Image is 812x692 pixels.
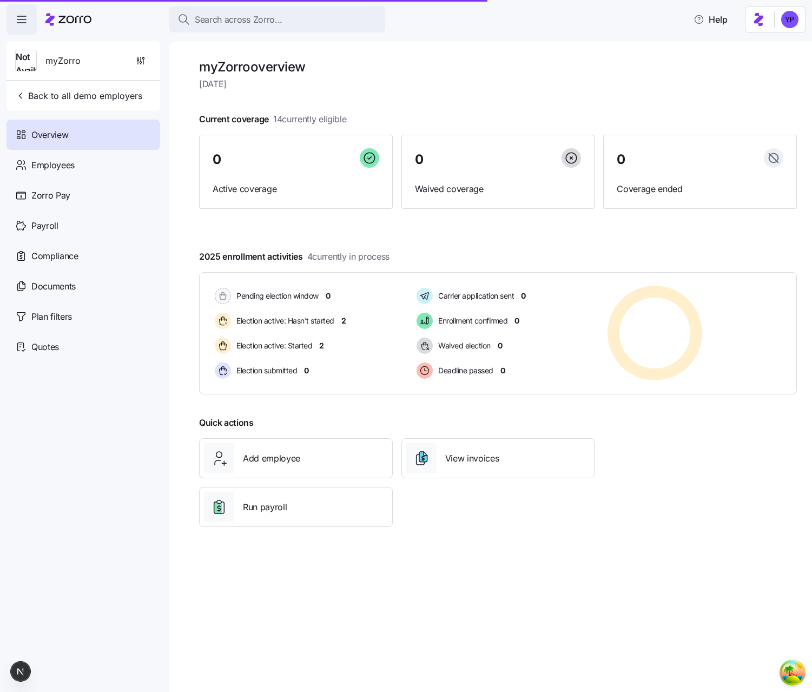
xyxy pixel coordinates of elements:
[6,180,160,210] a: Zorro Pay
[233,291,319,301] span: Pending election window
[233,365,297,376] span: Election submitted
[213,153,221,166] span: 0
[31,249,78,263] span: Compliance
[782,662,803,683] button: Open Tanstack query devtools
[6,332,160,362] a: Quotes
[6,301,160,332] a: Plan filters
[694,13,728,26] span: Help
[31,310,72,324] span: Plan filters
[31,128,68,142] span: Overview
[498,340,503,351] span: 0
[31,189,70,202] span: Zorro Pay
[617,182,783,196] span: Coverage ended
[199,77,797,91] span: [DATE]
[31,219,58,233] span: Payroll
[415,153,424,166] span: 0
[233,315,334,326] span: Election active: Hasn't started
[500,365,505,376] span: 0
[195,13,282,27] span: Search across Zorro...
[415,182,582,196] span: Waived coverage
[304,365,309,376] span: 0
[435,340,491,351] span: Waived election
[521,291,526,301] span: 0
[31,340,59,354] span: Quotes
[31,280,76,293] span: Documents
[617,153,625,166] span: 0
[6,271,160,301] a: Documents
[11,85,147,107] button: Back to all demo employers
[6,150,160,180] a: Employees
[233,340,312,351] span: Election active: Started
[199,58,797,75] h1: myZorro overview
[31,159,75,172] span: Employees
[781,11,798,28] img: c96db68502095cbe13deb370068b0a9f
[685,9,736,30] button: Help
[6,120,160,150] a: Overview
[435,315,507,326] span: Enrollment confirmed
[435,365,493,376] span: Deadline passed
[199,113,347,126] span: Current coverage
[15,89,142,102] span: Back to all demo employers
[243,500,287,514] span: Run payroll
[445,452,499,465] span: View invoices
[199,416,254,430] span: Quick actions
[6,210,160,241] a: Payroll
[169,6,385,32] button: Search across Zorro...
[273,113,347,126] span: 14 currently eligible
[213,182,379,196] span: Active coverage
[243,452,300,465] span: Add employee
[435,291,514,301] span: Carrier application sent
[199,250,390,263] span: 2025 enrollment activities
[514,315,519,326] span: 0
[319,340,324,351] span: 2
[341,315,346,326] span: 2
[6,241,160,271] a: Compliance
[45,54,81,68] span: myZorro
[326,291,331,301] span: 0
[16,50,51,77] span: Not Available
[307,250,390,263] span: 4 currently in process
